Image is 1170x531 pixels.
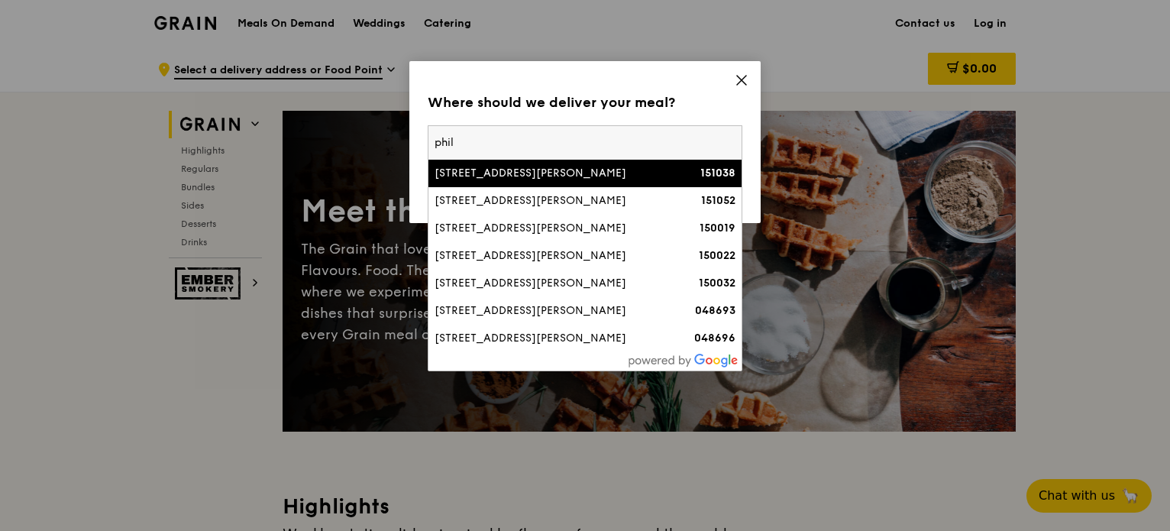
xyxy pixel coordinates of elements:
[435,303,661,319] div: [STREET_ADDRESS][PERSON_NAME]
[694,332,735,345] strong: 048696
[435,221,661,236] div: [STREET_ADDRESS][PERSON_NAME]
[629,354,739,367] img: powered-by-google.60e8a832.png
[435,166,661,181] div: [STREET_ADDRESS][PERSON_NAME]
[435,331,661,346] div: [STREET_ADDRESS][PERSON_NAME]
[435,248,661,264] div: [STREET_ADDRESS][PERSON_NAME]
[700,167,735,180] strong: 151038
[701,194,735,207] strong: 151052
[435,193,661,209] div: [STREET_ADDRESS][PERSON_NAME]
[435,276,661,291] div: [STREET_ADDRESS][PERSON_NAME]
[700,222,735,235] strong: 150019
[428,92,742,113] div: Where should we deliver your meal?
[695,304,735,317] strong: 048693
[699,249,735,262] strong: 150022
[699,277,735,290] strong: 150032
